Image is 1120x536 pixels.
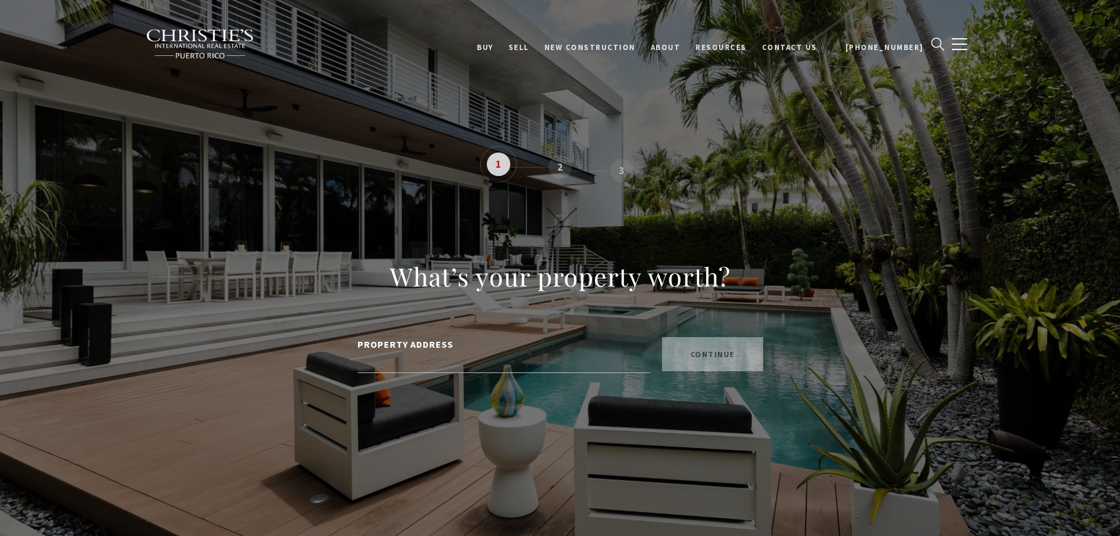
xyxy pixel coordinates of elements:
span: Contact Us [762,38,817,48]
li: 1 [487,148,510,172]
span: 📞 [PHONE_NUMBER] [833,38,924,48]
li: 3 [610,148,634,172]
img: Christie's International Real Estate black text logo [146,29,255,59]
a: About [643,32,688,55]
a: BUY [469,32,501,55]
a: SELL [501,32,537,55]
a: 📞 [PHONE_NUMBER] [825,32,931,55]
li: 2 [549,148,572,172]
label: PROPERTY ADDRESS [357,337,650,352]
span: New Construction [544,38,636,48]
a: New Construction [537,32,643,55]
a: Resources [688,32,754,55]
h2: What’s your property worth? [178,260,942,293]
